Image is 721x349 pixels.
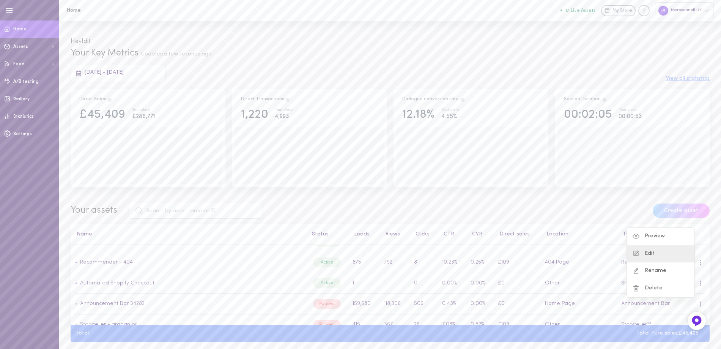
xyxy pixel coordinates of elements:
[493,273,540,294] td: £0
[409,273,438,294] td: 0
[545,259,569,265] span: 404 Page
[13,44,28,49] span: Assets
[468,232,482,237] button: CVR
[71,38,91,44] span: Hey Idit
[141,51,212,57] span: Updated a few seconds ago
[627,280,694,297] div: Delete
[132,108,155,112] div: Your store
[79,96,112,103] div: Direct Sales
[77,259,133,265] a: Recommender - 404
[560,8,601,13] a: 17 Live Assets
[379,294,409,314] td: 118,306
[493,294,540,314] td: £0
[275,108,293,112] div: Your store
[409,252,438,273] td: 81
[80,280,154,286] a: Automated Shopify Checkout
[313,278,341,288] div: Active
[13,79,39,84] span: A/B testing
[13,97,30,101] span: Gallery
[409,314,438,335] td: 26
[132,112,155,122] div: £286,771
[438,252,466,273] td: 10.23%
[601,5,636,16] a: My Store
[379,273,409,294] td: 1
[80,322,137,327] a: Storyteller - aragan oil
[627,245,694,263] div: Edit
[402,108,434,122] div: 12.18%
[621,280,665,286] span: Shopify Checkout
[438,273,466,294] td: 0.00%
[382,232,400,237] button: Views
[13,62,25,66] span: Feed
[71,49,139,58] span: Your Key Metrics
[73,232,92,237] button: Name
[631,331,704,336] div: Total Pure sales: £45,409
[80,301,145,306] a: Announcement Bar 34282
[612,8,632,14] span: My Store
[13,27,27,32] span: Home
[241,108,268,122] div: 1,220
[496,232,530,237] button: Direct sales
[627,262,694,280] div: Rename
[602,97,607,101] span: Track how your session duration increase once users engage with your Assets
[560,8,596,13] button: 17 Live Assets
[77,280,154,286] a: Automated Shopify Checkout
[460,97,465,101] span: The percentage of users who interacted with one of Dialogue`s assets and ended up purchasing in t...
[71,206,117,215] span: Your assets
[545,301,575,306] span: Home Page
[438,294,466,314] td: 0.43%
[285,97,290,101] span: Total transactions from users who clicked on a product through Dialogue assets, and purchased the...
[107,97,112,101] span: Direct Sales are the result of users clicking on a product and then purchasing the exact same pro...
[75,301,77,306] span: •
[441,108,460,112] div: Your store
[379,252,409,273] td: 792
[80,259,133,265] a: Recommender - 404
[71,331,94,336] div: total
[466,314,493,335] td: 0.82%
[275,112,293,122] div: 4,993
[638,5,650,16] div: Knowledge center
[466,252,493,273] td: 0.25%
[438,314,466,335] td: 7.08%
[619,232,635,237] button: Type
[564,108,612,122] div: 00:02:05
[545,280,560,286] span: Other
[241,96,290,103] div: Direct Transactions
[77,301,145,306] a: Announcement Bar 34282
[13,132,32,136] span: Settings
[77,322,137,327] a: Storyteller - aragan oil
[402,96,465,103] div: Dialogue conversion rate
[619,112,642,122] div: 00:00:53
[493,314,540,335] td: £103
[545,322,560,327] span: Other
[621,301,670,306] span: Announcement Bar
[666,76,710,81] button: View all statistics
[13,114,34,119] span: Statistics
[348,294,380,314] td: 159,680
[348,314,380,335] td: 415
[619,108,642,112] div: Your store
[653,204,710,218] button: Create asset
[493,252,540,273] td: £109
[441,112,460,122] div: 4.55%
[129,203,263,219] input: Search by asset name or ID
[466,273,493,294] td: 0.00%
[621,259,663,265] span: Recommender™
[66,8,192,13] h1: Home
[308,232,329,237] button: Status
[621,322,651,327] span: Storyteller™
[313,299,341,309] div: Paused
[75,259,77,265] span: •
[466,294,493,314] td: 0.00%
[440,232,454,237] button: CTR
[379,314,409,335] td: 367
[564,96,607,103] div: Session Duration
[348,252,380,273] td: 875
[627,228,694,245] div: Preview
[412,232,430,237] button: Clicks
[348,273,380,294] td: 1
[313,320,341,330] div: Paused
[655,2,714,19] div: Moroccanoil UK
[79,108,125,122] div: £45,409
[75,322,77,327] span: •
